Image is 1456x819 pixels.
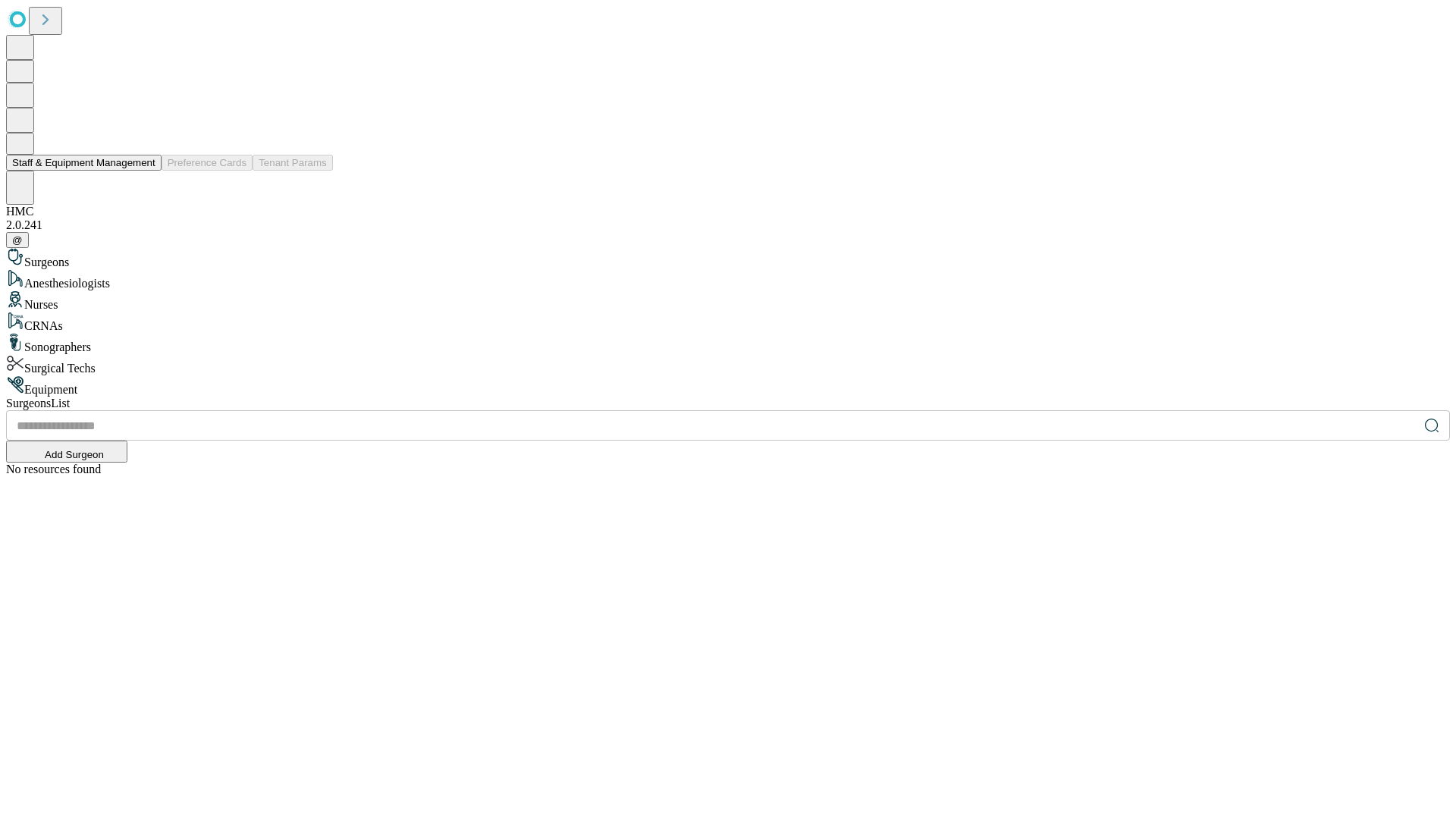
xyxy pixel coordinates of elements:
[6,248,1450,269] div: Surgeons
[6,354,1450,375] div: Surgical Techs
[6,312,1450,333] div: CRNAs
[6,155,162,171] button: Staff & Equipment Management
[6,205,1450,218] div: HMC
[6,397,1450,410] div: Surgeons List
[45,449,104,460] span: Add Surgeon
[253,155,333,171] button: Tenant Params
[12,234,23,246] span: @
[6,232,29,248] button: @
[6,218,1450,232] div: 2.0.241
[162,155,253,171] button: Preference Cards
[6,269,1450,290] div: Anesthesiologists
[6,333,1450,354] div: Sonographers
[6,463,1450,476] div: No resources found
[6,290,1450,312] div: Nurses
[6,441,127,463] button: Add Surgeon
[6,375,1450,397] div: Equipment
